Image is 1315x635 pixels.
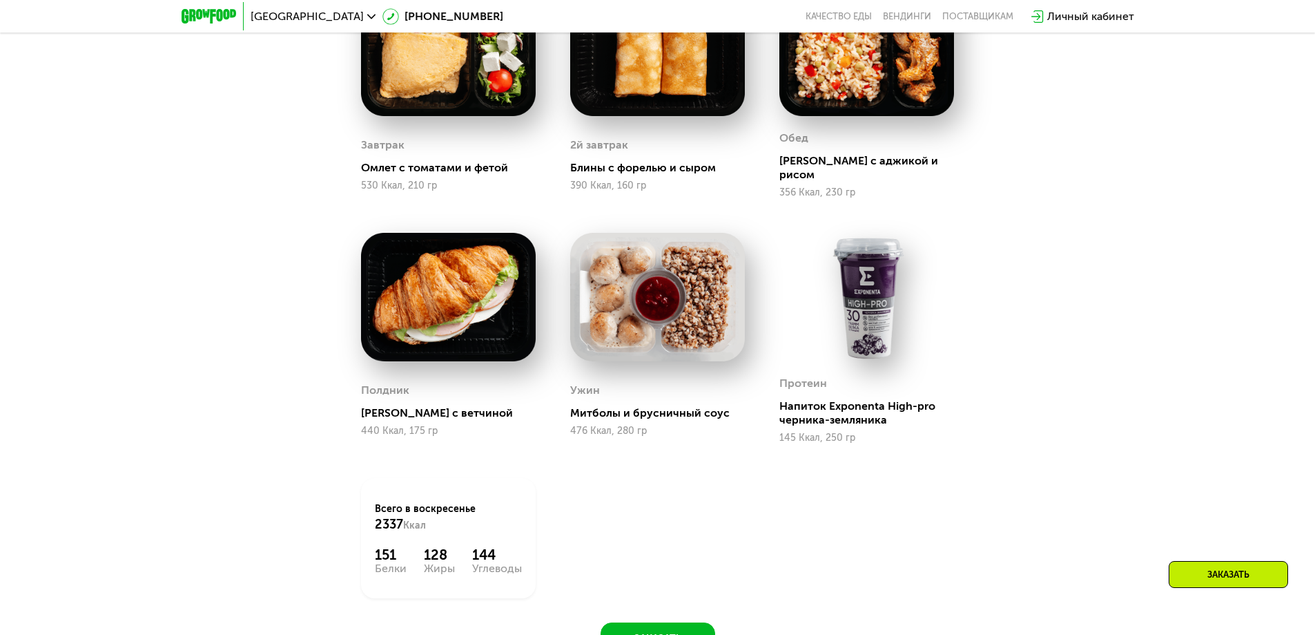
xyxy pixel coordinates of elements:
a: Качество еды [806,11,872,22]
div: 2й завтрак [570,135,628,155]
div: Заказать [1169,561,1288,588]
div: Всего в воскресенье [375,502,522,533]
div: Белки [375,563,407,574]
div: Завтрак [361,135,405,155]
div: 390 Ккал, 160 гр [570,180,745,191]
div: Углеводы [472,563,522,574]
div: Ужин [570,380,600,401]
a: [PHONE_NUMBER] [382,8,503,25]
span: [GEOGRAPHIC_DATA] [251,11,364,22]
div: Митболы и брусничный соус [570,406,756,420]
div: 440 Ккал, 175 гр [361,426,536,437]
div: Омлет с томатами и фетой [361,161,547,175]
div: Личный кабинет [1047,8,1134,25]
div: [PERSON_NAME] с аджикой и рисом [779,154,965,182]
div: [PERSON_NAME] с ветчиной [361,406,547,420]
div: 145 Ккал, 250 гр [779,433,954,444]
div: Полдник [361,380,409,401]
div: 151 [375,547,407,563]
div: 530 Ккал, 210 гр [361,180,536,191]
div: Напиток Exponenta High-pro черника-земляника [779,399,965,427]
div: Жиры [424,563,455,574]
span: Ккал [403,520,426,531]
a: Вендинги [883,11,931,22]
div: 476 Ккал, 280 гр [570,426,745,437]
div: 356 Ккал, 230 гр [779,187,954,198]
div: Протеин [779,373,827,394]
div: Блины с форелью и сыром [570,161,756,175]
span: 2337 [375,517,403,532]
div: поставщикам [942,11,1013,22]
div: 128 [424,547,455,563]
div: Обед [779,128,808,149]
div: 144 [472,547,522,563]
